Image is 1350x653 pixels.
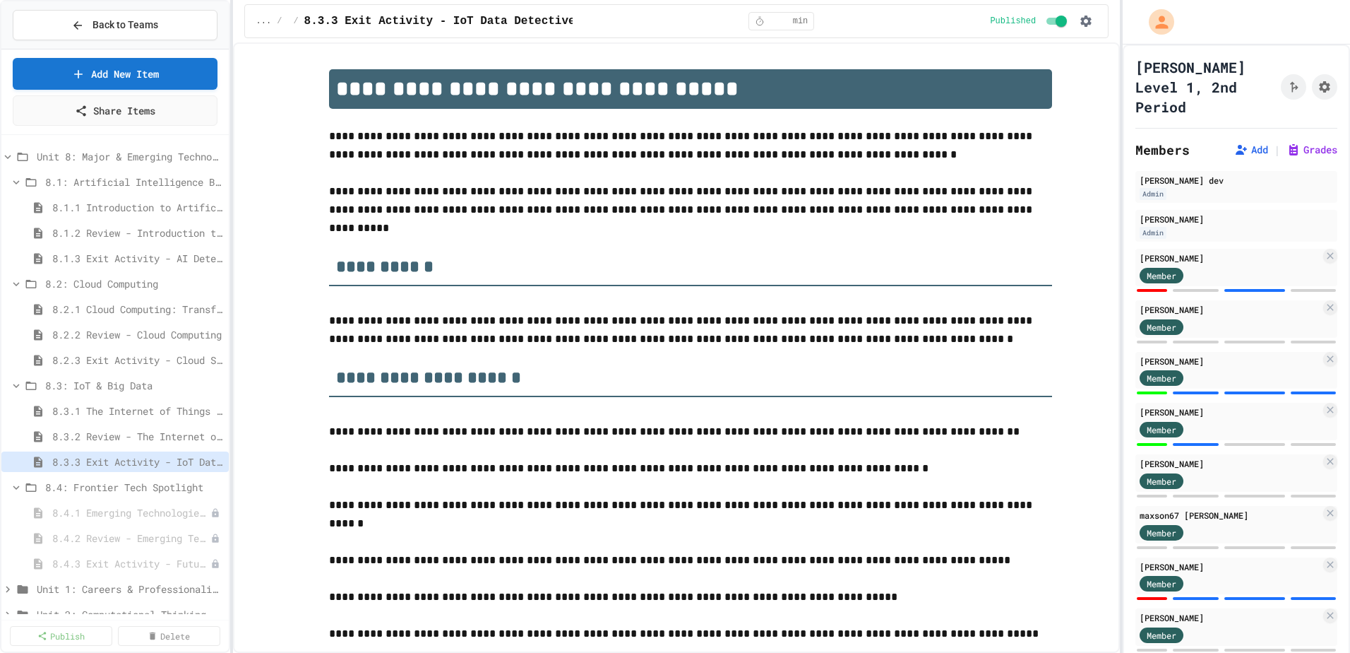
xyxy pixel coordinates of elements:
span: 8.3.3 Exit Activity - IoT Data Detective Challenge [52,454,223,469]
span: / [277,16,282,27]
div: Unpublished [210,559,220,569]
span: 8.1.1 Introduction to Artificial Intelligence [52,200,223,215]
iframe: chat widget [1291,596,1336,639]
span: Unit 8: Major & Emerging Technologies [37,149,223,164]
span: Member [1147,577,1176,590]
span: 8.2: Cloud Computing [45,276,223,291]
div: [PERSON_NAME] [1140,213,1333,225]
div: Unpublished [210,534,220,543]
span: Member [1147,423,1176,436]
span: 8.1.2 Review - Introduction to Artificial Intelligence [52,225,223,240]
h2: Members [1135,140,1190,160]
button: Assignment Settings [1312,74,1337,100]
a: Publish [10,626,112,646]
span: 8.4.2 Review - Emerging Technologies: Shaping Our Digital Future [52,531,210,546]
div: [PERSON_NAME] [1140,560,1320,573]
span: Published [990,16,1036,27]
span: Unit 1: Careers & Professionalism [37,582,223,596]
a: Add New Item [13,58,217,90]
button: Add [1234,143,1268,157]
span: 8.2.1 Cloud Computing: Transforming the Digital World [52,302,223,317]
span: 8.4: Frontier Tech Spotlight [45,480,223,495]
span: Member [1147,629,1176,642]
span: 8.3.1 The Internet of Things and Big Data: Our Connected Digital World [52,404,223,418]
span: Unit 2: Computational Thinking & Problem-Solving [37,607,223,622]
button: Grades [1286,143,1337,157]
span: 8.1.3 Exit Activity - AI Detective [52,251,223,266]
span: 8.3.3 Exit Activity - IoT Data Detective Challenge [304,13,643,30]
span: 8.3.2 Review - The Internet of Things and Big Data [52,429,223,444]
div: My Account [1134,6,1178,38]
span: 8.4.1 Emerging Technologies: Shaping Our Digital Future [52,505,210,520]
span: Member [1147,372,1176,384]
div: Content is published and visible to students [990,13,1070,30]
div: [PERSON_NAME] [1140,303,1320,316]
span: min [793,16,808,27]
div: [PERSON_NAME] [1140,252,1320,264]
span: / [293,16,298,27]
a: Delete [118,626,220,646]
span: 8.4.3 Exit Activity - Future Tech Challenge [52,556,210,571]
div: Unpublished [210,508,220,518]
div: [PERSON_NAME] [1140,355,1320,367]
div: [PERSON_NAME] [1140,611,1320,624]
span: Member [1147,526,1176,539]
h1: [PERSON_NAME] Level 1, 2nd Period [1135,57,1275,117]
span: 8.2.3 Exit Activity - Cloud Service Detective [52,353,223,367]
span: Member [1147,321,1176,334]
button: Back to Teams [13,10,217,40]
div: [PERSON_NAME] [1140,457,1320,470]
div: Admin [1140,227,1166,239]
span: | [1274,141,1281,158]
a: Share Items [13,95,217,126]
div: [PERSON_NAME] dev [1140,174,1333,187]
button: Click to see fork details [1281,74,1306,100]
div: Admin [1140,188,1166,200]
span: 8.1: Artificial Intelligence Basics [45,175,223,189]
span: Back to Teams [92,18,158,33]
span: 8.3: IoT & Big Data [45,378,223,393]
span: Member [1147,475,1176,488]
div: [PERSON_NAME] [1140,406,1320,418]
span: ... [256,16,272,27]
div: maxson67 [PERSON_NAME] [1140,509,1320,522]
span: 8.2.2 Review - Cloud Computing [52,327,223,342]
span: Member [1147,269,1176,282]
iframe: chat widget [1233,535,1336,595]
